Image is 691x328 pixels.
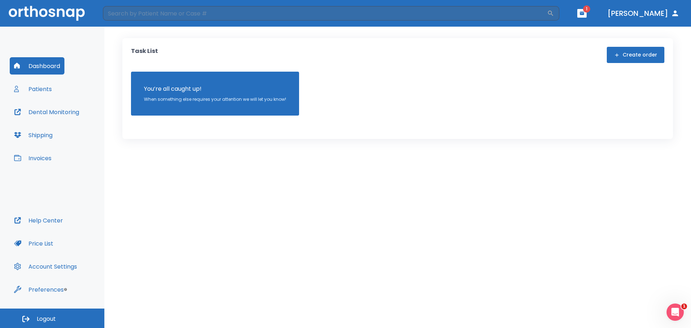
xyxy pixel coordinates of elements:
[10,149,56,167] button: Invoices
[681,304,687,309] span: 1
[607,47,664,63] button: Create order
[605,7,682,20] button: [PERSON_NAME]
[10,57,64,75] button: Dashboard
[144,96,286,103] p: When something else requires your attention we will let you know!
[10,80,56,98] button: Patients
[10,235,58,252] button: Price List
[10,258,81,275] button: Account Settings
[37,315,56,323] span: Logout
[10,103,83,121] button: Dental Monitoring
[10,212,67,229] button: Help Center
[62,286,69,293] div: Tooltip anchor
[10,126,57,144] button: Shipping
[583,5,590,13] span: 1
[10,281,68,298] button: Preferences
[667,304,684,321] iframe: Intercom live chat
[9,6,85,21] img: Orthosnap
[131,47,158,63] p: Task List
[144,85,286,93] p: You’re all caught up!
[103,6,547,21] input: Search by Patient Name or Case #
